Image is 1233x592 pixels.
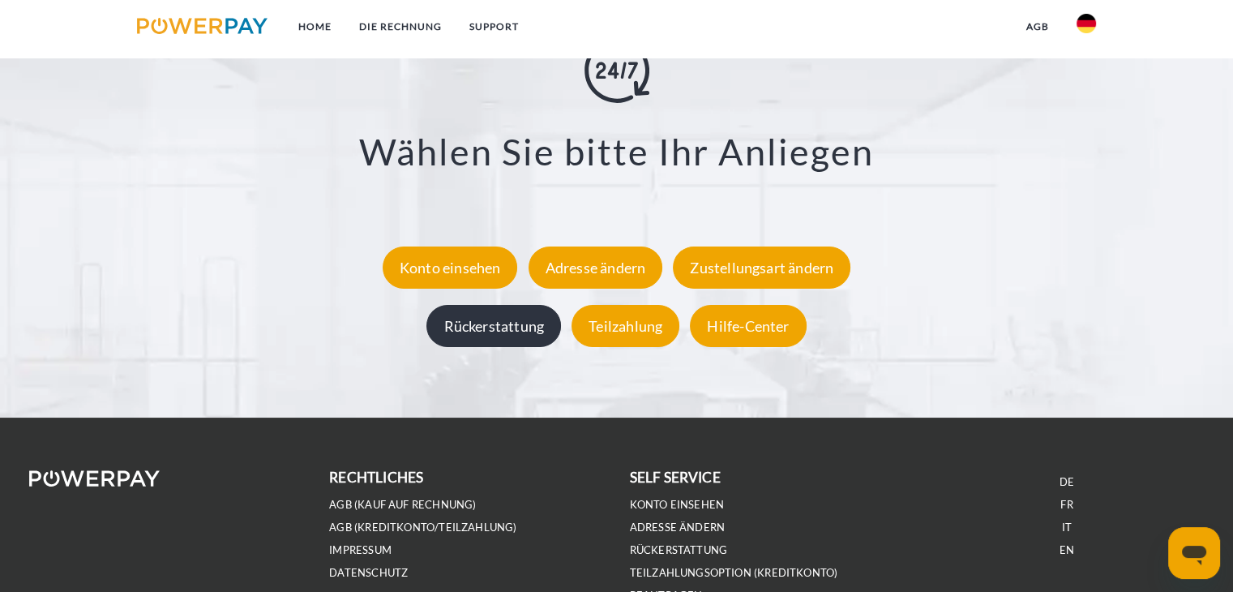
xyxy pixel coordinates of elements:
[686,317,810,335] a: Hilfe-Center
[1062,521,1072,534] a: IT
[673,247,850,289] div: Zustellungsart ändern
[630,498,725,512] a: Konto einsehen
[1060,543,1074,557] a: EN
[422,317,565,335] a: Rückerstattung
[383,247,518,289] div: Konto einsehen
[345,12,456,41] a: DIE RECHNUNG
[567,317,683,335] a: Teilzahlung
[329,521,516,534] a: AGB (Kreditkonto/Teilzahlung)
[137,18,268,34] img: logo-powerpay.svg
[524,259,667,277] a: Adresse ändern
[329,543,392,557] a: IMPRESSUM
[1060,498,1072,512] a: FR
[669,259,854,277] a: Zustellungsart ändern
[690,305,806,347] div: Hilfe-Center
[584,37,649,102] img: online-shopping.svg
[329,566,408,580] a: DATENSCHUTZ
[456,12,533,41] a: SUPPORT
[1077,14,1096,33] img: de
[1168,527,1220,579] iframe: Schaltfläche zum Öffnen des Messaging-Fensters
[379,259,522,277] a: Konto einsehen
[572,305,679,347] div: Teilzahlung
[329,469,423,486] b: rechtliches
[630,543,728,557] a: Rückerstattung
[630,469,721,486] b: self service
[82,128,1151,174] h3: Wählen Sie bitte Ihr Anliegen
[29,470,160,487] img: logo-powerpay-white.svg
[426,305,561,347] div: Rückerstattung
[529,247,663,289] div: Adresse ändern
[285,12,345,41] a: Home
[1013,12,1063,41] a: agb
[630,521,726,534] a: Adresse ändern
[329,498,476,512] a: AGB (Kauf auf Rechnung)
[1060,475,1074,489] a: DE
